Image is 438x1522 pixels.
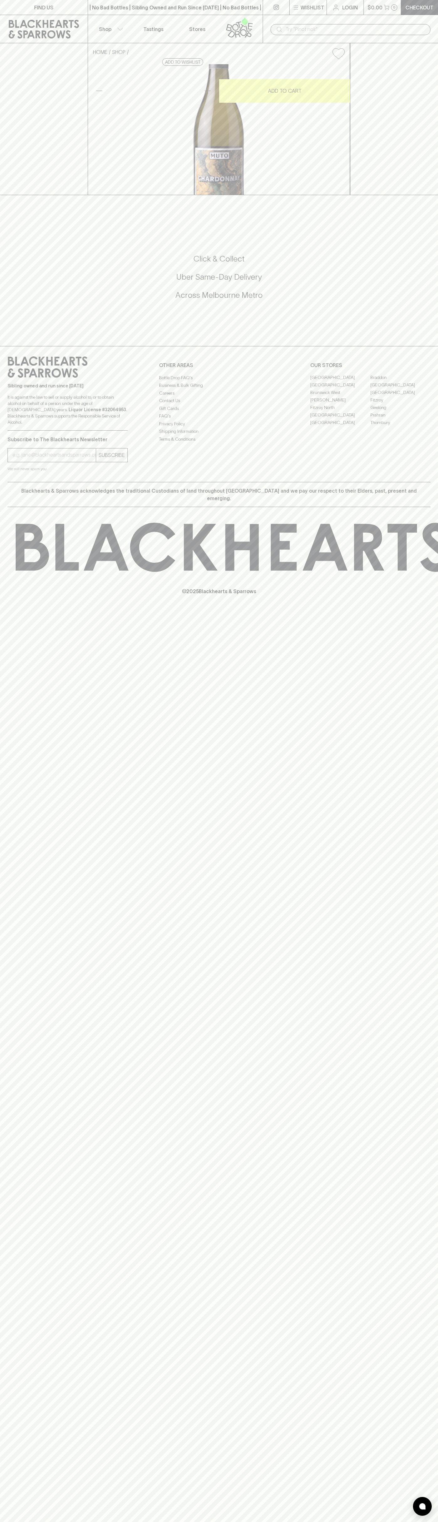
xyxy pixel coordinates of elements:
a: Brunswick West [310,389,370,396]
a: SHOP [112,49,126,55]
a: Privacy Policy [159,420,279,427]
h5: Click & Collect [8,254,430,264]
a: Careers [159,389,279,397]
input: e.g. jane@blackheartsandsparrows.com.au [13,450,96,460]
img: bubble-icon [419,1503,425,1509]
strong: Liquor License #32064953 [69,407,126,412]
button: Add to wishlist [162,58,203,66]
a: [GEOGRAPHIC_DATA] [310,374,370,381]
a: Thornbury [370,419,430,427]
a: Fitzroy North [310,404,370,412]
h5: Uber Same-Day Delivery [8,272,430,282]
a: [GEOGRAPHIC_DATA] [310,419,370,427]
a: [GEOGRAPHIC_DATA] [370,389,430,396]
p: Shop [99,25,111,33]
p: $0.00 [368,4,383,11]
a: Business & Bulk Gifting [159,382,279,389]
p: Wishlist [301,4,324,11]
p: Tastings [143,25,163,33]
a: Fitzroy [370,396,430,404]
a: FAQ's [159,412,279,420]
a: Braddon [370,374,430,381]
a: [GEOGRAPHIC_DATA] [370,381,430,389]
p: FIND US [34,4,54,11]
a: Shipping Information [159,428,279,435]
a: [GEOGRAPHIC_DATA] [310,412,370,419]
p: We will never spam you [8,466,128,472]
button: Shop [88,15,132,43]
a: Contact Us [159,397,279,405]
button: SUBSCRIBE [96,448,127,462]
a: [PERSON_NAME] [310,396,370,404]
p: SUBSCRIBE [99,451,125,459]
a: [GEOGRAPHIC_DATA] [310,381,370,389]
p: OTHER AREAS [159,361,279,369]
a: Stores [175,15,219,43]
p: Stores [189,25,205,33]
a: HOME [93,49,107,55]
a: Terms & Conditions [159,435,279,443]
p: Sibling owned and run since [DATE] [8,383,128,389]
p: Login [342,4,358,11]
p: ADD TO CART [268,87,301,95]
input: Try "Pinot noir" [286,24,425,34]
a: Prahran [370,412,430,419]
p: It is against the law to sell or supply alcohol to, or to obtain alcohol on behalf of a person un... [8,394,128,425]
p: Subscribe to The Blackhearts Newsletter [8,436,128,443]
a: Tastings [131,15,175,43]
a: Geelong [370,404,430,412]
div: Call to action block [8,229,430,334]
h5: Across Melbourne Metro [8,290,430,300]
img: 40939.png [88,64,350,195]
a: Bottle Drop FAQ's [159,374,279,381]
p: Blackhearts & Sparrows acknowledges the traditional Custodians of land throughout [GEOGRAPHIC_DAT... [12,487,426,502]
p: Checkout [405,4,434,11]
a: Gift Cards [159,405,279,412]
p: OUR STORES [310,361,430,369]
button: Add to wishlist [330,46,347,62]
button: ADD TO CART [219,79,350,103]
p: 0 [393,6,395,9]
